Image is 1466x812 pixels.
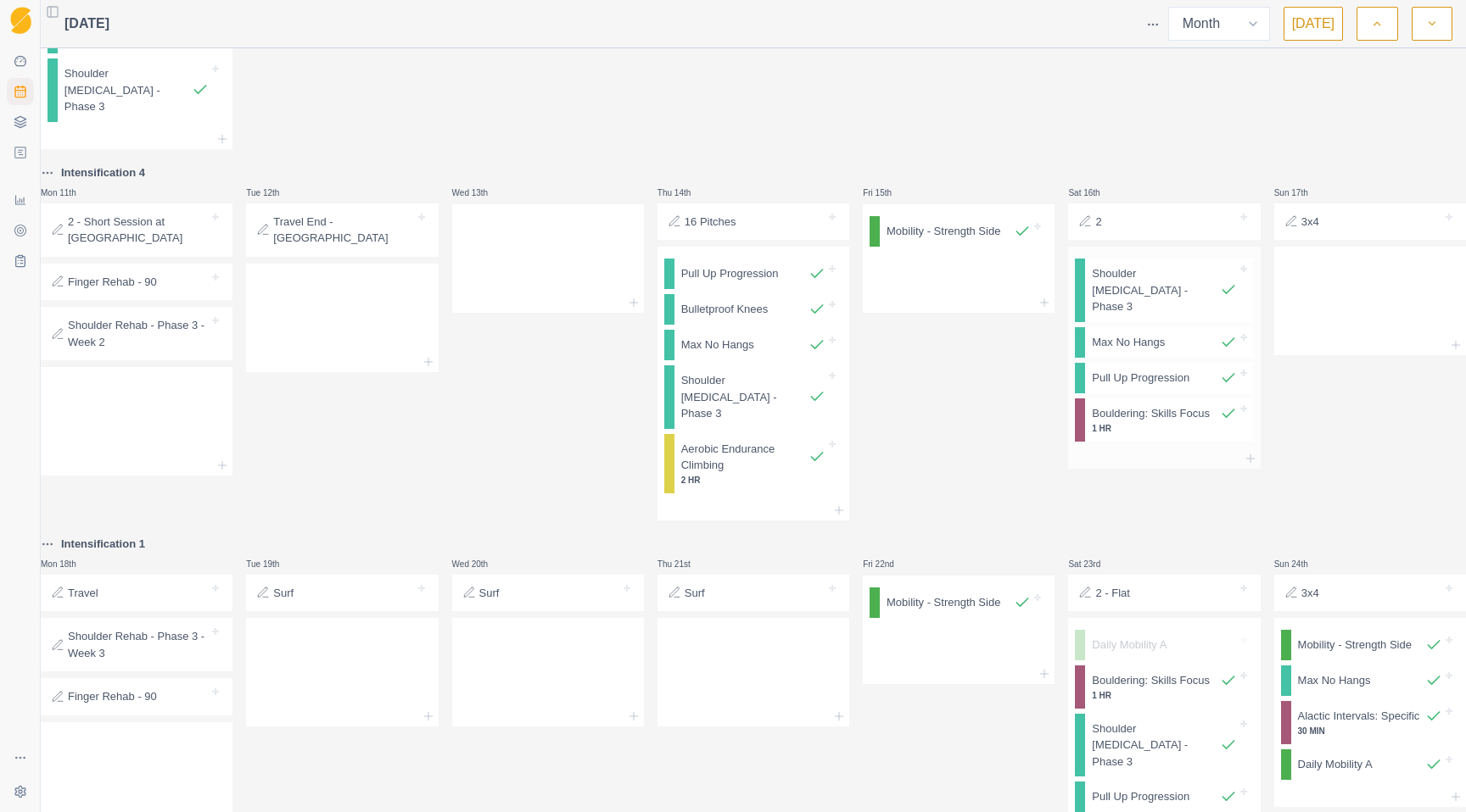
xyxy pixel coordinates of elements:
[1274,558,1325,570] p: Sun 24th
[246,186,297,199] p: Tue 12th
[1068,203,1260,241] div: 2
[68,317,209,350] p: Shoulder Rehab - Phase 3 - Week 2
[246,575,438,612] div: Surf
[479,585,500,602] p: Surf
[41,307,232,360] div: Shoulder Rehab - Phase 3 - Week 2
[681,336,754,353] p: Max No Hangs
[1075,327,1253,358] div: Max No Hangs
[68,274,157,291] p: Finger Rehab - 90
[863,186,914,199] p: Fri 15th
[452,186,503,199] p: Wed 13th
[1092,720,1219,770] p: Shoulder [MEDICAL_DATA] - Phase 3
[68,628,209,661] p: Shoulder Rehab - Phase 3 - Week 3
[1068,186,1119,199] p: Sat 16th
[863,558,914,570] p: Fri 22nd
[61,164,145,181] p: Intensification 4
[273,214,414,247] p: Travel End - [GEOGRAPHIC_DATA]
[870,216,1048,247] div: Mobility - Strength Side
[664,294,842,325] div: Bulletproof Knees
[1274,575,1466,612] div: 3x4
[681,372,809,422] p: Shoulder [MEDICAL_DATA] - Phase 3
[1075,665,1253,709] div: Bouldering: Skills Focus1 HR
[664,330,842,360] div: Max No Hangs
[7,7,34,34] a: Logo
[48,58,226,122] div: Shoulder [MEDICAL_DATA] - Phase 3
[1092,265,1219,315] p: Shoulder [MEDICAL_DATA] - Phase 3
[246,558,297,570] p: Tue 19th
[1092,689,1236,702] p: 1 HR
[41,203,232,257] div: 2 - Short Session at [GEOGRAPHIC_DATA]
[657,186,708,199] p: Thu 14th
[68,214,209,247] p: 2 - Short Session at [GEOGRAPHIC_DATA]
[1092,334,1165,351] p: Max No Hangs
[68,688,157,705] p: Finger Rehab - 90
[41,264,232,301] div: Finger Rehab - 90
[1075,259,1253,322] div: Shoulder [MEDICAL_DATA] - Phase 3
[664,365,842,429] div: Shoulder [MEDICAL_DATA] - Phase 3
[1075,714,1253,777] div: Shoulder [MEDICAL_DATA] - Phase 3
[1301,214,1319,231] p: 3x4
[10,7,31,35] img: Logo
[1281,630,1459,660] div: Mobility - Strength Side
[452,558,503,570] p: Wed 20th
[1298,725,1442,737] p: 30 MIN
[41,618,232,671] div: Shoulder Rehab - Phase 3 - Week 3
[870,587,1048,618] div: Mobility - Strength Side
[681,441,809,474] p: Aerobic Endurance Climbing
[1092,637,1167,653] p: Daily Mobility A
[887,223,1000,240] p: Mobility - Strength Side
[657,575,849,612] div: Surf
[1068,558,1119,570] p: Sat 23rd
[41,186,92,199] p: Mon 11th
[1092,370,1189,387] p: Pull Up Progression
[681,301,769,318] p: Bulletproof Knees
[664,434,842,493] div: Aerobic Endurance Climbing2 HR
[61,536,145,553] p: Intensification 1
[657,203,849,241] div: 16 Pitches
[452,575,644,612] div: Surf
[1092,405,1210,422] p: Bouldering: Skills Focus
[41,678,232,715] div: Finger Rehab - 90
[64,14,109,34] span: [DATE]
[685,214,736,231] p: 16 Pitches
[887,594,1000,611] p: Mobility - Strength Side
[1075,398,1253,442] div: Bouldering: Skills Focus1 HR
[1095,585,1129,602] p: 2 - Flat
[1075,363,1253,393] div: Pull Up Progression
[1281,665,1459,696] div: Max No Hangs
[41,575,232,612] div: Travel
[1298,672,1371,689] p: Max No Hangs
[1298,756,1373,773] p: Daily Mobility A
[657,558,708,570] p: Thu 21st
[1298,637,1412,653] p: Mobility - Strength Side
[1284,7,1343,41] button: [DATE]
[1298,708,1420,725] p: Alactic Intervals: Specific
[1281,701,1459,744] div: Alactic Intervals: Specific30 MIN
[1274,203,1466,241] div: 3x4
[246,203,438,257] div: Travel End - [GEOGRAPHIC_DATA]
[681,265,779,282] p: Pull Up Progression
[1075,781,1253,812] div: Pull Up Progression
[1092,422,1236,435] p: 1 HR
[664,259,842,289] div: Pull Up Progression
[7,778,34,805] button: Settings
[1281,749,1459,780] div: Daily Mobility A
[64,65,192,115] p: Shoulder [MEDICAL_DATA] - Phase 3
[273,585,294,602] p: Surf
[1274,186,1325,199] p: Sun 17th
[1092,672,1210,689] p: Bouldering: Skills Focus
[1068,575,1260,612] div: 2 - Flat
[68,585,98,602] p: Travel
[1095,214,1101,231] p: 2
[1075,630,1253,660] div: Daily Mobility A
[1092,788,1189,805] p: Pull Up Progression
[41,558,92,570] p: Mon 18th
[685,585,705,602] p: Surf
[1301,585,1319,602] p: 3x4
[681,474,825,487] p: 2 HR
